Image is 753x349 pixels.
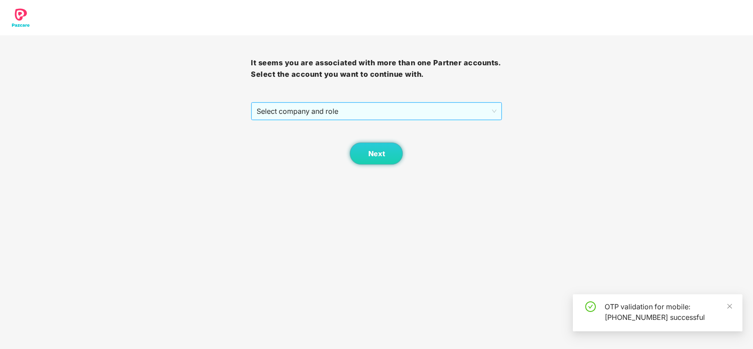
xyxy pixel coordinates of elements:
[257,103,496,120] span: Select company and role
[727,303,733,309] span: close
[350,143,403,165] button: Next
[585,301,596,312] span: check-circle
[251,57,502,80] h3: It seems you are associated with more than one Partner accounts. Select the account you want to c...
[605,301,732,323] div: OTP validation for mobile: [PHONE_NUMBER] successful
[368,150,385,158] span: Next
